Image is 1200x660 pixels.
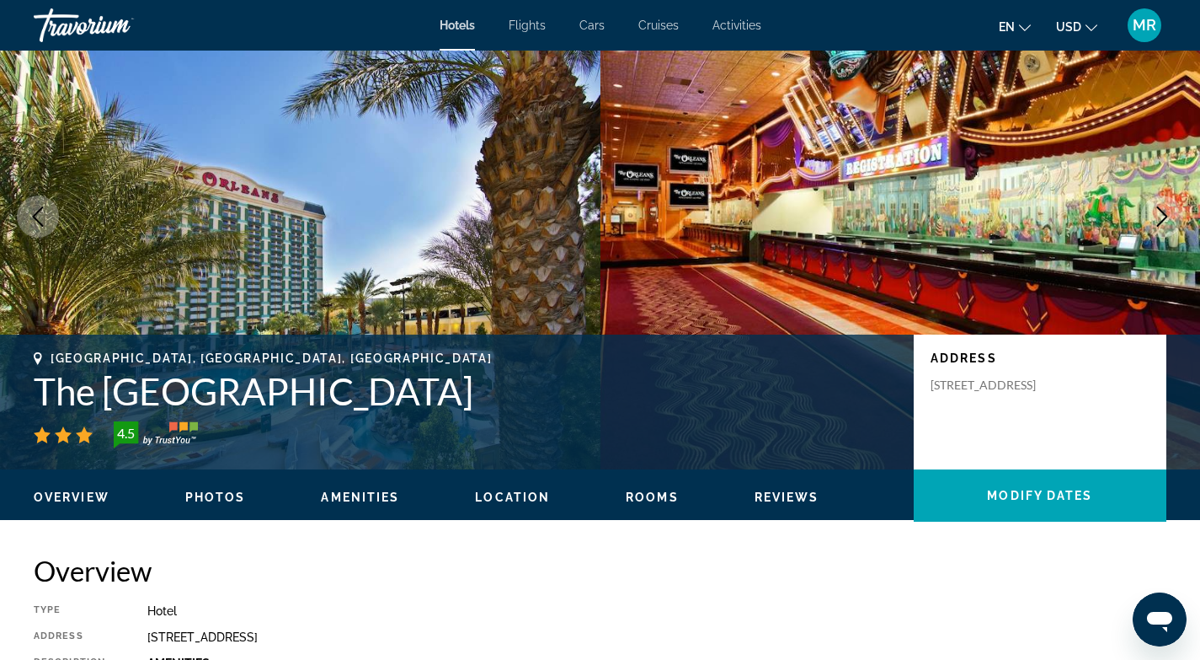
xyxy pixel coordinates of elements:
button: User Menu [1123,8,1166,43]
button: Modify Dates [914,470,1166,522]
button: Change currency [1056,14,1097,39]
button: Location [475,490,550,505]
span: [GEOGRAPHIC_DATA], [GEOGRAPHIC_DATA], [GEOGRAPHIC_DATA] [51,351,492,365]
a: Cars [579,19,605,32]
button: Change language [999,14,1031,39]
h1: The [GEOGRAPHIC_DATA] [34,369,897,413]
a: Cruises [638,19,679,32]
div: Type [34,604,105,618]
button: Rooms [626,490,679,505]
p: Address [931,351,1149,365]
span: MR [1133,17,1156,34]
a: Hotels [440,19,475,32]
iframe: Button to launch messaging window [1133,593,1187,647]
div: 4.5 [109,423,142,443]
button: Photos [185,490,246,505]
span: en [999,20,1015,34]
a: Activities [712,19,761,32]
button: Overview [34,490,109,505]
div: Address [34,630,105,644]
span: Overview [34,491,109,504]
div: Hotel [147,604,1166,618]
a: Travorium [34,3,202,47]
span: Location [475,491,550,504]
div: [STREET_ADDRESS] [147,630,1166,644]
span: Photos [185,491,246,504]
button: Previous image [17,196,59,238]
h2: Overview [34,554,1166,588]
button: Reviews [755,490,819,505]
img: TrustYou guest rating badge [114,421,198,448]
span: USD [1056,20,1081,34]
span: Amenities [321,491,399,504]
a: Flights [509,19,546,32]
span: Modify Dates [987,489,1092,502]
p: [STREET_ADDRESS] [931,378,1065,393]
span: Reviews [755,491,819,504]
button: Next image [1141,196,1183,238]
button: Amenities [321,490,399,505]
span: Rooms [626,491,679,504]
